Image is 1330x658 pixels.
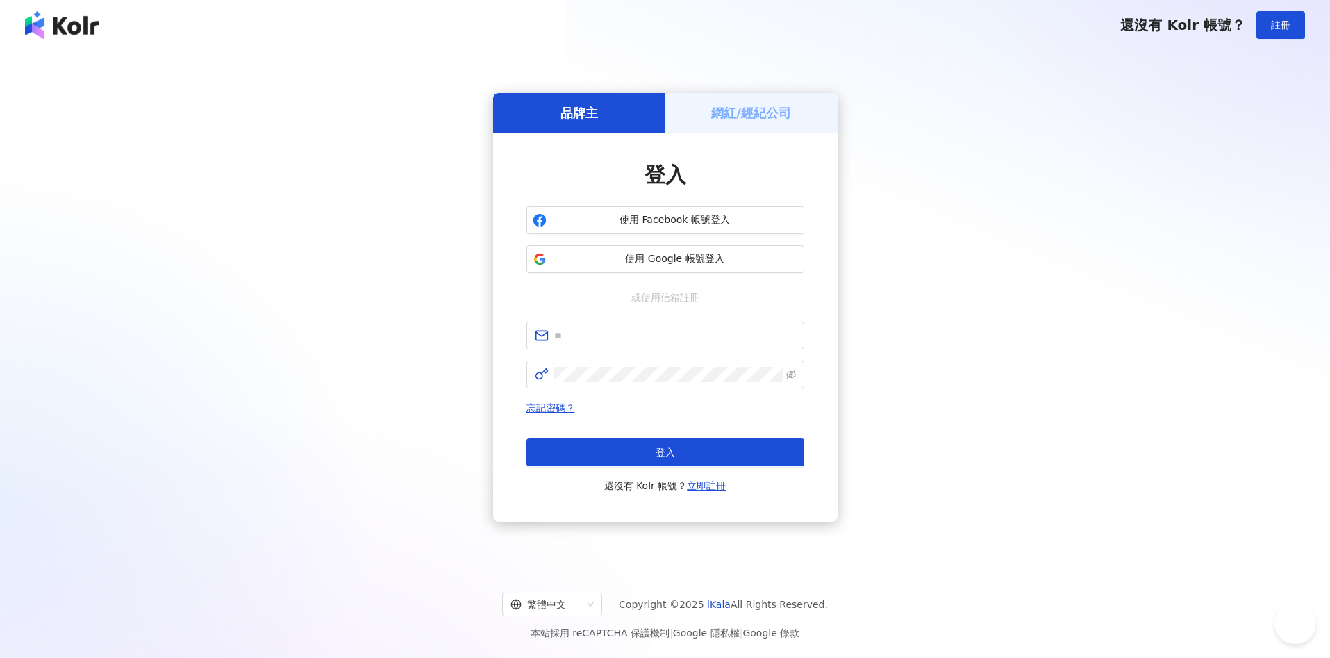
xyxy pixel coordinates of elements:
[1271,19,1290,31] span: 註冊
[552,252,798,266] span: 使用 Google 帳號登入
[670,627,673,639] span: |
[687,480,726,491] a: 立即註冊
[742,627,799,639] a: Google 條款
[740,627,743,639] span: |
[786,370,796,379] span: eye-invisible
[604,477,726,494] span: 還沒有 Kolr 帳號？
[552,213,798,227] span: 使用 Facebook 帳號登入
[526,402,575,413] a: 忘記密碼？
[1274,602,1316,644] iframe: Help Scout Beacon - Open
[1120,17,1245,33] span: 還沒有 Kolr 帳號？
[645,163,686,187] span: 登入
[560,104,598,122] h5: 品牌主
[510,593,581,616] div: 繁體中文
[526,245,804,273] button: 使用 Google 帳號登入
[707,599,731,610] a: iKala
[622,290,709,305] span: 或使用信箱註冊
[711,104,791,122] h5: 網紅/經紀公司
[25,11,99,39] img: logo
[673,627,740,639] a: Google 隱私權
[619,596,828,613] span: Copyright © 2025 All Rights Reserved.
[526,438,804,466] button: 登入
[531,625,799,641] span: 本站採用 reCAPTCHA 保護機制
[526,206,804,234] button: 使用 Facebook 帳號登入
[656,447,675,458] span: 登入
[1256,11,1305,39] button: 註冊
